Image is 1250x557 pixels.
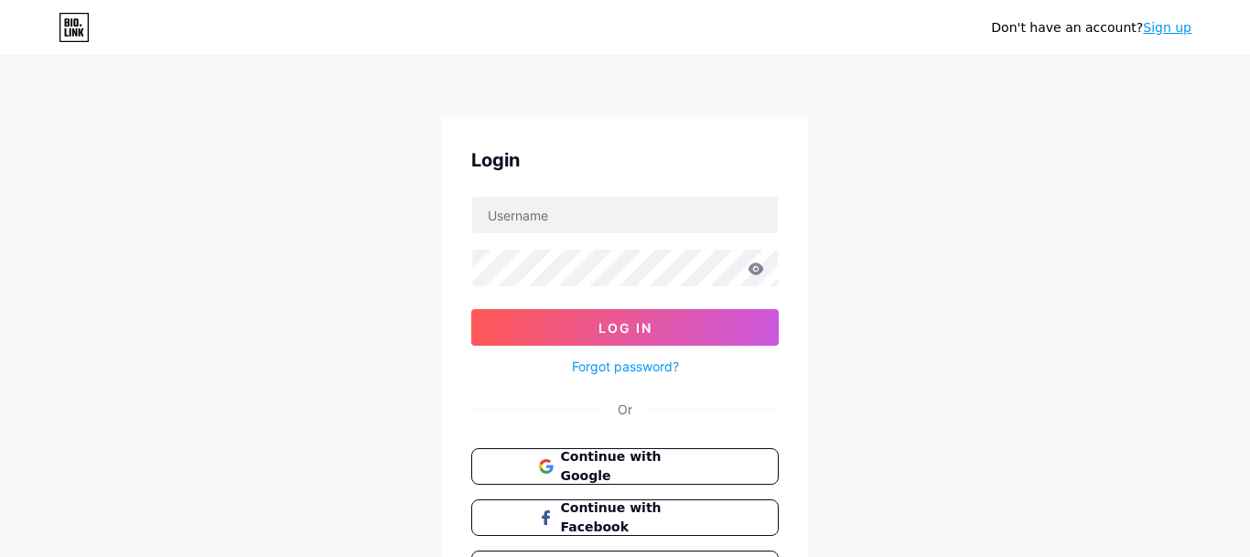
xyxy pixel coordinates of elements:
[471,499,779,536] button: Continue with Facebook
[598,320,652,336] span: Log In
[472,197,778,233] input: Username
[471,146,779,174] div: Login
[471,448,779,485] button: Continue with Google
[561,447,712,486] span: Continue with Google
[471,309,779,346] button: Log In
[572,357,679,376] a: Forgot password?
[561,498,712,537] span: Continue with Facebook
[991,18,1191,37] div: Don't have an account?
[1143,20,1191,35] a: Sign up
[618,400,632,419] div: Or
